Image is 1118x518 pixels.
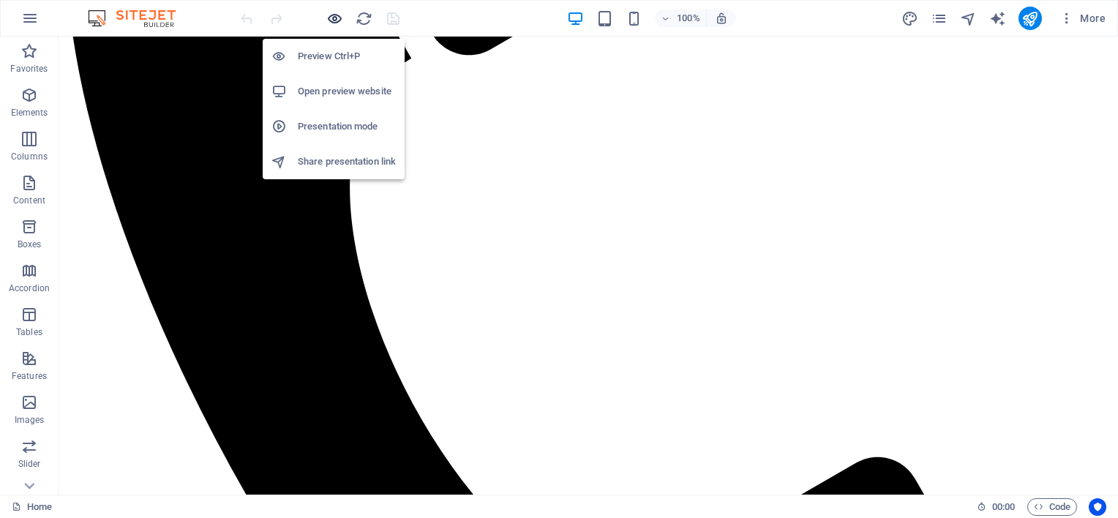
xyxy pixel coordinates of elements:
button: More [1054,7,1111,30]
button: Usercentrics [1089,498,1106,516]
span: 00 00 [992,498,1015,516]
a: Click to cancel selection. Double-click to open Pages [12,498,52,516]
i: Publish [1021,10,1038,27]
p: Boxes [18,239,42,250]
p: Accordion [9,282,50,294]
p: Content [13,195,45,206]
p: Slider [18,458,41,470]
button: design [901,10,919,27]
h6: 100% [677,10,700,27]
button: pages [931,10,948,27]
h6: Presentation mode [298,118,396,135]
button: publish [1018,7,1042,30]
span: More [1059,11,1106,26]
p: Favorites [10,63,48,75]
h6: Share presentation link [298,153,396,170]
button: navigator [960,10,978,27]
p: Tables [16,326,42,338]
i: On resize automatically adjust zoom level to fit chosen device. [715,12,728,25]
p: Elements [11,107,48,119]
button: text_generator [989,10,1007,27]
button: 100% [655,10,707,27]
i: AI Writer [989,10,1006,27]
img: Editor Logo [84,10,194,27]
button: Code [1027,498,1077,516]
span: : [1002,501,1005,512]
i: Navigator [960,10,977,27]
h6: Session time [977,498,1016,516]
p: Features [12,370,47,382]
i: Pages (Ctrl+Alt+S) [931,10,948,27]
p: Images [15,414,45,426]
button: reload [355,10,372,27]
h6: Preview Ctrl+P [298,48,396,65]
h6: Open preview website [298,83,396,100]
span: Code [1034,498,1070,516]
i: Design (Ctrl+Alt+Y) [901,10,918,27]
p: Columns [11,151,48,162]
